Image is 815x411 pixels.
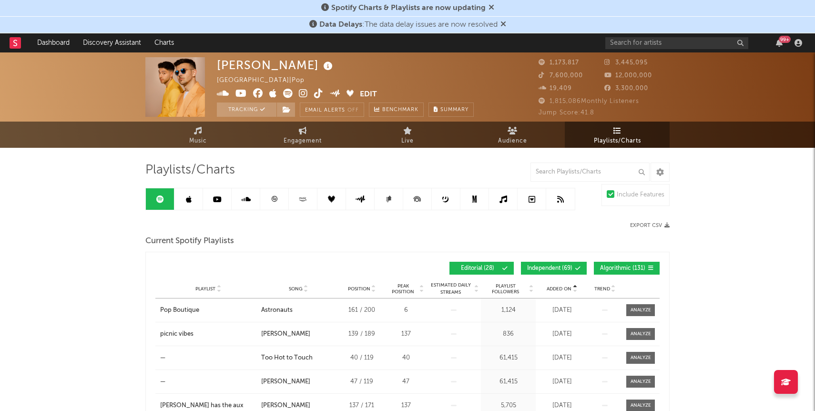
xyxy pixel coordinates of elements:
div: 836 [483,329,533,339]
div: — [160,377,165,387]
a: Charts [148,33,181,52]
div: [DATE] [538,353,586,363]
span: Summary [440,107,469,113]
input: Search Playlists/Charts [530,163,650,182]
button: 99+ [776,39,783,47]
a: picnic vibes [160,329,256,339]
button: Edit [360,89,377,101]
div: [PERSON_NAME] [261,329,310,339]
a: — [160,353,256,363]
span: 1,173,817 [539,60,579,66]
div: 137 [388,401,424,411]
span: Current Spotify Playlists [145,236,234,247]
span: Added On [547,286,571,292]
div: — [160,353,165,363]
div: 47 [388,377,424,387]
span: Spotify Charts & Playlists are now updating [331,4,486,12]
button: Summary [428,103,474,117]
span: : The data delay issues are now resolved [319,21,498,29]
a: Live [355,122,460,148]
button: Independent(69) [521,262,587,275]
span: Playlist [195,286,215,292]
span: Trend [594,286,610,292]
span: Algorithmic ( 131 ) [600,266,645,271]
div: Too Hot to Touch [261,353,313,363]
a: Dashboard [31,33,76,52]
div: 1,124 [483,306,533,315]
a: Discovery Assistant [76,33,148,52]
a: Pop Boutique [160,306,256,315]
span: 12,000,000 [604,72,652,79]
div: 99 + [779,36,791,43]
button: Algorithmic(131) [594,262,660,275]
span: 3,445,095 [604,60,648,66]
span: Music [189,135,207,147]
span: Estimated Daily Streams [428,282,473,296]
div: 137 [388,329,424,339]
div: [DATE] [538,329,586,339]
div: 161 / 200 [340,306,383,315]
div: [DATE] [538,401,586,411]
a: Engagement [250,122,355,148]
span: Peak Position [388,283,418,295]
span: Playlists/Charts [594,135,641,147]
span: Data Delays [319,21,362,29]
a: Audience [460,122,565,148]
span: Dismiss [489,4,494,12]
span: Dismiss [500,21,506,29]
span: Position [348,286,370,292]
span: Benchmark [382,104,418,116]
a: [PERSON_NAME] has the aux [160,401,256,411]
div: 47 / 119 [340,377,383,387]
button: Email AlertsOff [300,103,364,117]
a: Music [145,122,250,148]
a: — [160,377,256,387]
div: 61,415 [483,377,533,387]
div: [DATE] [538,306,586,315]
div: [GEOGRAPHIC_DATA] | Pop [217,75,316,86]
span: Audience [498,135,527,147]
div: 6 [388,306,424,315]
div: 40 / 119 [340,353,383,363]
div: 139 / 189 [340,329,383,339]
div: 5,705 [483,401,533,411]
span: Editorial ( 28 ) [456,266,499,271]
a: Playlists/Charts [565,122,670,148]
input: Search for artists [605,37,748,49]
button: Editorial(28) [449,262,514,275]
a: Benchmark [369,103,424,117]
div: Pop Boutique [160,306,199,315]
button: Tracking [217,103,276,117]
div: [PERSON_NAME] [261,377,310,387]
button: Export CSV [630,223,670,228]
span: Engagement [284,135,322,147]
em: Off [347,108,359,113]
div: [PERSON_NAME] [217,57,335,73]
span: 3,300,000 [604,85,648,92]
div: 137 / 171 [340,401,383,411]
span: Playlist Followers [483,283,528,295]
div: 40 [388,353,424,363]
div: 61,415 [483,353,533,363]
span: Song [289,286,303,292]
div: [PERSON_NAME] [261,401,310,411]
div: picnic vibes [160,329,194,339]
span: 19,409 [539,85,572,92]
span: Playlists/Charts [145,164,235,176]
span: Independent ( 69 ) [527,266,572,271]
div: [PERSON_NAME] has the aux [160,401,244,411]
div: [DATE] [538,377,586,387]
div: Astronauts [261,306,293,315]
div: Include Features [617,189,664,201]
span: Jump Score: 41.8 [539,110,594,116]
span: 1,815,086 Monthly Listeners [539,98,639,104]
span: 7,600,000 [539,72,583,79]
span: Live [401,135,414,147]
